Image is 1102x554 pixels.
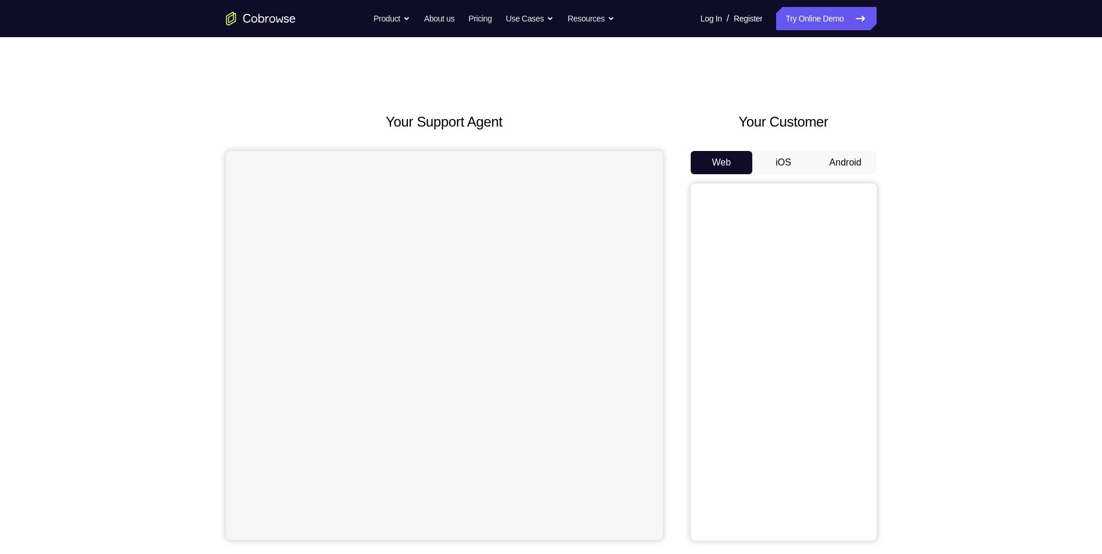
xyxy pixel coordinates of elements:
a: Go to the home page [226,12,296,26]
a: Register [734,7,762,30]
button: Product [374,7,410,30]
button: Android [814,151,877,174]
a: About us [424,7,454,30]
span: / [727,12,729,26]
button: Use Cases [506,7,554,30]
iframe: Agent [226,151,663,540]
button: Resources [568,7,615,30]
h2: Your Support Agent [226,111,663,132]
a: Log In [701,7,722,30]
h2: Your Customer [691,111,877,132]
a: Try Online Demo [776,7,876,30]
a: Pricing [468,7,491,30]
button: iOS [752,151,814,174]
button: Web [691,151,753,174]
